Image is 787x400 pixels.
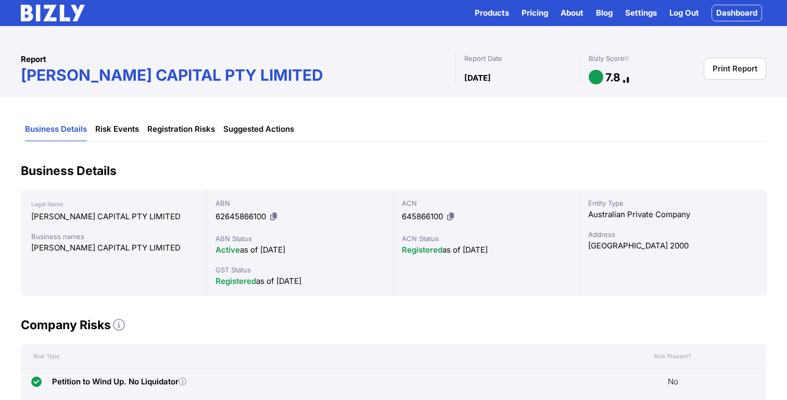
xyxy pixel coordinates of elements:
div: [PERSON_NAME] CAPITAL PTY LIMITED [31,210,196,223]
a: Dashboard [712,5,762,21]
span: Active [215,245,240,255]
div: Entity Type [588,198,757,208]
div: as of [DATE] [215,275,385,287]
span: No [668,376,678,388]
a: Settings [625,7,657,19]
span: 62645866100 [215,211,266,221]
div: Address [588,229,757,240]
span: Registered [402,245,442,255]
div: ACN Status [402,233,571,244]
div: Report [21,53,455,66]
a: Risk Events [95,118,139,141]
a: About [561,7,583,19]
div: GST Status [215,265,385,275]
div: Petition to Wind Up. No Liquidator [52,376,186,388]
a: Suggested Actions [223,118,294,141]
span: 645866100 [402,211,443,221]
div: as of [DATE] [215,244,385,256]
div: Legal Name [31,198,196,210]
button: Products [475,7,509,19]
div: [PERSON_NAME] CAPITAL PTY LIMITED [31,242,196,254]
div: ACN [402,198,571,208]
div: Australian Private Company [588,208,757,221]
h1: [PERSON_NAME] CAPITAL PTY LIMITED [21,66,455,84]
div: Business names [31,231,196,242]
div: ABN [215,198,385,208]
div: as of [DATE] [402,244,571,256]
a: Pricing [522,7,548,19]
div: Risk Present? [642,353,704,360]
h2: Company Risks [21,317,766,333]
div: Report Date [464,53,572,64]
div: ABN Status [215,233,385,244]
span: Registered [215,276,256,286]
h2: Business Details [21,162,766,179]
div: [DATE] [464,72,572,84]
div: Bizly Score [589,53,637,64]
div: [GEOGRAPHIC_DATA] 2000 [588,240,757,252]
h1: 7.8 [605,70,620,84]
a: Business Details [25,118,87,141]
div: Risk Type [21,353,642,360]
a: Log Out [669,7,699,19]
a: Registration Risks [147,118,215,141]
a: Print Report [704,58,766,80]
a: Blog [596,7,613,19]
